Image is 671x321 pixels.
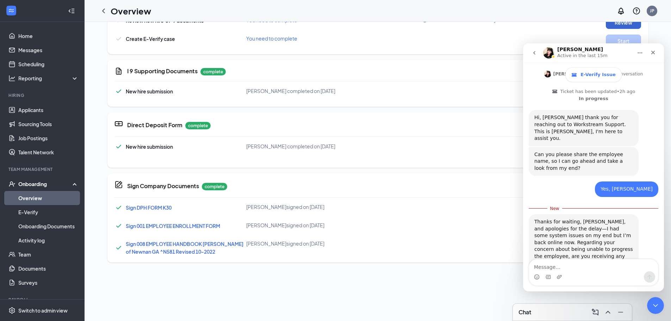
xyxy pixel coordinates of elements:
[126,223,220,229] a: Sign 001 EMPLOYEE ENROLLMENT FORM
[99,7,108,15] svg: ChevronLeft
[606,16,641,29] button: Review
[18,75,79,82] div: Reporting
[127,182,199,190] h5: Sign Company Documents
[8,297,77,303] div: Payroll
[604,308,612,316] svg: ChevronUp
[523,43,664,291] iframe: Intercom live chat
[111,5,151,17] h1: Overview
[6,171,116,235] div: Thanks for waiting, [PERSON_NAME], and apologies for the delay—I had some system issues on my end...
[114,67,123,75] svg: CustomFormIcon
[18,233,79,247] a: Activity log
[18,219,79,233] a: Onboarding Documents
[114,119,123,128] svg: DirectDepositIcon
[616,308,625,316] svg: Minimize
[18,103,79,117] a: Applicants
[114,35,123,43] svg: Checkmark
[114,87,123,95] svg: Checkmark
[127,121,182,129] h5: Direct Deposit Form
[126,204,172,211] a: Sign DPH FORM K30
[114,203,123,212] svg: Checkmark
[114,243,123,252] svg: Checkmark
[8,7,15,14] svg: WorkstreamLogo
[18,247,79,261] a: Team
[18,131,79,145] a: Job Postings
[632,7,641,15] svg: QuestionInfo
[590,307,601,318] button: ComposeMessage
[246,35,297,42] span: You need to complete
[114,222,123,230] svg: Checkmark
[6,216,135,228] textarea: Message…
[650,8,654,14] div: JP
[11,175,110,230] div: Thanks for waiting, [PERSON_NAME], and apologies for the delay—I had some system issues on my end...
[615,307,626,318] button: Minimize
[18,43,79,57] a: Messages
[126,36,175,42] span: Create E-Verify case
[246,203,422,210] div: [PERSON_NAME] signed on [DATE]
[246,222,422,229] div: [PERSON_NAME] signed on [DATE]
[8,307,15,314] svg: Settings
[647,297,664,314] iframe: Intercom live chat
[114,180,123,189] svg: CompanyDocumentIcon
[68,7,75,14] svg: Collapse
[127,67,198,75] h5: I 9 Supporting Documents
[606,35,641,47] button: Start
[591,308,599,316] svg: ComposeMessage
[18,145,79,159] a: Talent Network
[246,88,335,94] span: [PERSON_NAME] completed on [DATE]
[8,92,77,98] div: Hiring
[8,75,15,82] svg: Analysis
[11,231,17,236] button: Emoji picker
[18,191,79,205] a: Overview
[18,205,79,219] a: E-Verify
[8,166,77,172] div: Team Management
[18,276,79,290] a: Surveys
[8,180,15,187] svg: UserCheck
[126,241,243,255] a: Sign 008 EMPLOYEE HANDBOOK [PERSON_NAME] of Newnan GA ^N581 Revised 10-2022
[33,231,39,236] button: Upload attachment
[200,68,226,75] p: complete
[121,228,132,239] button: Send a message…
[6,171,135,250] div: Mae says…
[246,143,335,149] span: [PERSON_NAME] completed on [DATE]
[18,117,79,131] a: Sourcing Tools
[202,183,227,190] p: complete
[114,142,123,151] svg: Checkmark
[22,231,28,236] button: Gif picker
[518,308,531,316] h3: Chat
[617,7,625,15] svg: Notifications
[18,307,68,314] div: Switch to admin view
[18,57,79,71] a: Scheduling
[126,88,173,94] span: New hire submission
[602,307,614,318] button: ChevronUp
[126,143,173,150] span: New hire submission
[18,29,79,43] a: Home
[185,122,211,129] p: complete
[18,261,79,276] a: Documents
[18,180,73,187] div: Onboarding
